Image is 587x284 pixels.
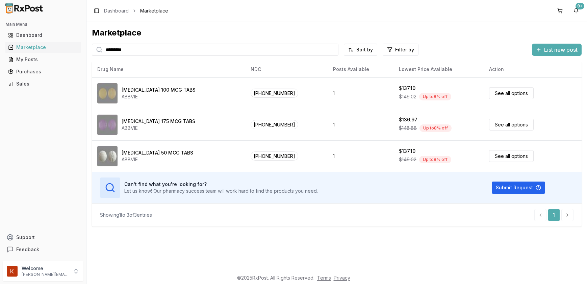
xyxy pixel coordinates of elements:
[484,61,582,77] th: Action
[489,119,534,131] a: See all options
[8,68,78,75] div: Purchases
[104,7,129,14] a: Dashboard
[3,243,83,256] button: Feedback
[564,261,580,277] iframe: Intercom live chat
[399,125,417,132] span: $148.88
[122,156,193,163] div: ABBVIE
[92,27,582,38] div: Marketplace
[124,181,318,188] h3: Can't find what you're looking for?
[399,85,415,92] div: $137.10
[3,66,83,77] button: Purchases
[328,77,393,109] td: 1
[534,209,573,221] nav: pagination
[5,29,81,41] a: Dashboard
[399,93,416,100] span: $149.02
[532,44,582,56] button: List new post
[393,61,484,77] th: Lowest Price Available
[5,22,81,27] h2: Main Menu
[399,148,415,155] div: $137.10
[356,46,373,53] span: Sort by
[97,146,118,166] img: Synthroid 50 MCG TABS
[334,275,350,281] a: Privacy
[22,265,69,272] p: Welcome
[251,151,298,161] span: [PHONE_NUMBER]
[5,66,81,78] a: Purchases
[5,41,81,53] a: Marketplace
[16,246,39,253] span: Feedback
[122,87,196,93] div: [MEDICAL_DATA] 100 MCG TABS
[124,188,318,194] p: Let us know! Our pharmacy success team will work hard to find the products you need.
[104,7,168,14] nav: breadcrumb
[92,61,245,77] th: Drug Name
[8,44,78,51] div: Marketplace
[22,272,69,277] p: [PERSON_NAME][EMAIL_ADDRESS][DOMAIN_NAME]
[419,124,452,132] div: Up to 8 % off
[489,87,534,99] a: See all options
[3,231,83,243] button: Support
[328,109,393,140] td: 1
[251,89,298,98] span: [PHONE_NUMBER]
[122,93,196,100] div: ABBVIE
[5,53,81,66] a: My Posts
[8,80,78,87] div: Sales
[100,212,152,218] div: Showing 1 to 3 of 3 entries
[383,44,418,56] button: Filter by
[3,54,83,65] button: My Posts
[97,83,118,103] img: Synthroid 100 MCG TABS
[419,156,451,163] div: Up to 8 % off
[492,182,545,194] button: Submit Request
[122,149,193,156] div: [MEDICAL_DATA] 50 MCG TABS
[548,209,560,221] a: 1
[399,156,416,163] span: $149.02
[3,3,46,14] img: RxPost Logo
[3,30,83,41] button: Dashboard
[140,7,168,14] span: Marketplace
[544,46,578,54] span: List new post
[8,56,78,63] div: My Posts
[489,150,534,162] a: See all options
[5,78,81,90] a: Sales
[571,5,582,16] button: 9+
[532,47,582,54] a: List new post
[7,266,18,277] img: User avatar
[251,120,298,129] span: [PHONE_NUMBER]
[122,118,195,125] div: [MEDICAL_DATA] 175 MCG TABS
[344,44,377,56] button: Sort by
[3,42,83,53] button: Marketplace
[97,115,118,135] img: Synthroid 175 MCG TABS
[122,125,195,132] div: ABBVIE
[395,46,414,53] span: Filter by
[419,93,451,100] div: Up to 8 % off
[317,275,331,281] a: Terms
[245,61,327,77] th: NDC
[576,3,584,9] div: 9+
[328,140,393,172] td: 1
[399,116,417,123] div: $136.97
[3,78,83,89] button: Sales
[8,32,78,39] div: Dashboard
[328,61,393,77] th: Posts Available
